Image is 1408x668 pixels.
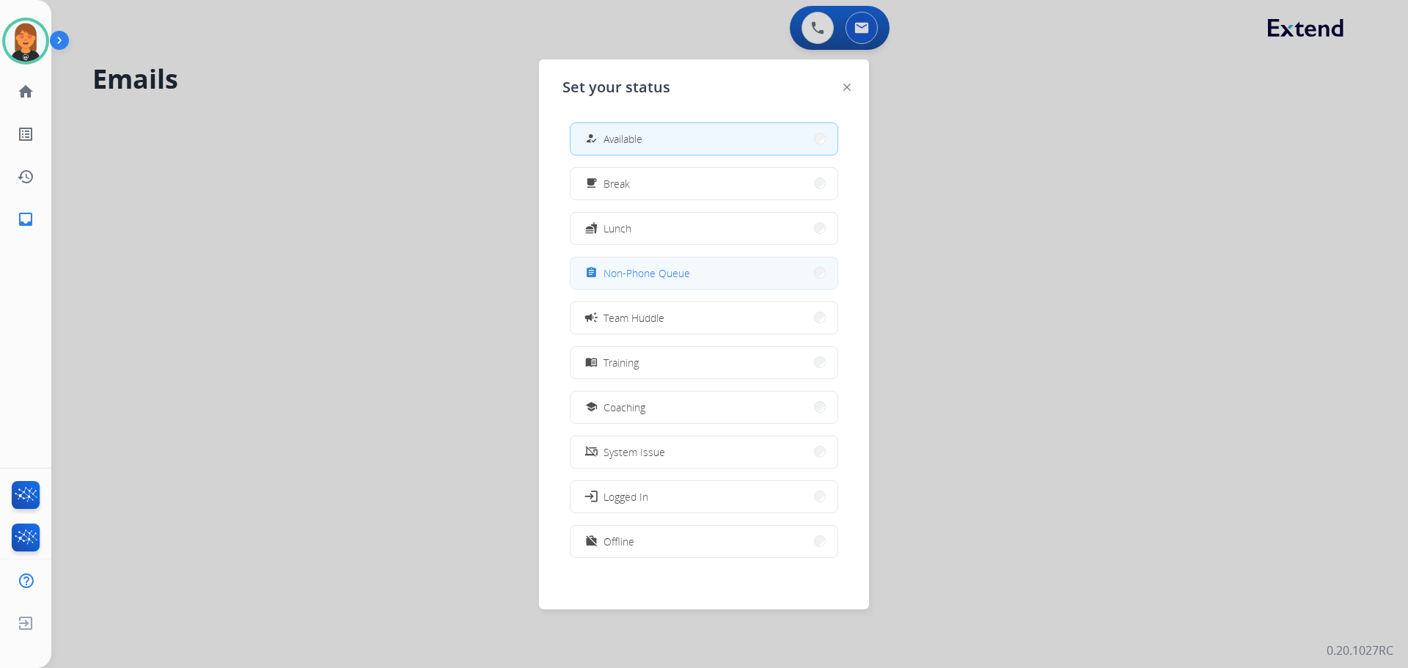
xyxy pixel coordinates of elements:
img: close-button [843,84,851,91]
mat-icon: campaign [584,310,598,325]
img: avatar [5,21,46,62]
button: Non-Phone Queue [571,257,837,289]
button: Logged In [571,481,837,513]
mat-icon: school [585,401,598,414]
p: 0.20.1027RC [1327,642,1393,659]
mat-icon: assignment [585,267,598,279]
span: Lunch [604,221,631,236]
button: Training [571,347,837,378]
mat-icon: free_breakfast [585,177,598,190]
mat-icon: home [17,83,34,100]
button: System Issue [571,436,837,468]
mat-icon: history [17,168,34,186]
button: Lunch [571,213,837,244]
span: Coaching [604,400,645,415]
button: Offline [571,526,837,557]
mat-icon: menu_book [585,356,598,369]
mat-icon: inbox [17,210,34,228]
span: System Issue [604,444,665,460]
span: Set your status [562,77,670,98]
span: Available [604,131,642,147]
button: Available [571,123,837,155]
span: Offline [604,534,634,549]
span: Break [604,176,630,191]
span: Non-Phone Queue [604,265,690,281]
mat-icon: work_off [585,535,598,548]
button: Coaching [571,392,837,423]
span: Training [604,355,639,370]
button: Break [571,168,837,199]
span: Logged In [604,489,648,504]
mat-icon: login [584,489,598,504]
mat-icon: fastfood [585,222,598,235]
mat-icon: phonelink_off [585,446,598,458]
mat-icon: how_to_reg [585,133,598,145]
span: Team Huddle [604,310,664,326]
mat-icon: list_alt [17,125,34,143]
button: Team Huddle [571,302,837,334]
